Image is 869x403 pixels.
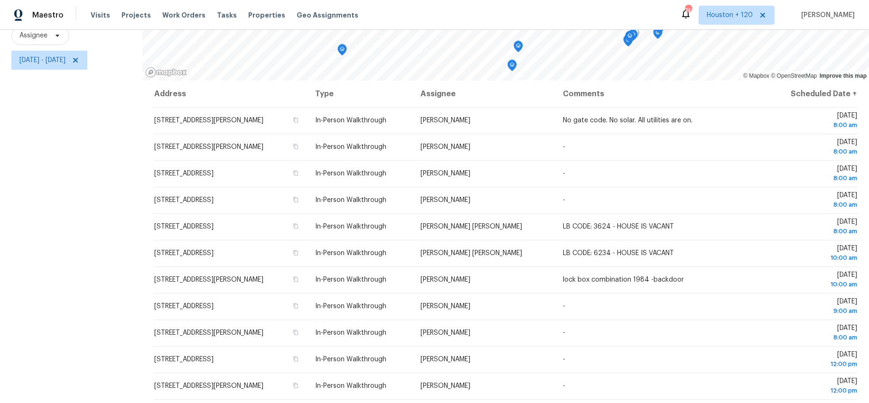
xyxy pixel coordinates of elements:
[154,144,263,150] span: [STREET_ADDRESS][PERSON_NAME]
[315,276,386,283] span: In-Person Walkthrough
[420,356,470,363] span: [PERSON_NAME]
[154,223,214,230] span: [STREET_ADDRESS]
[555,81,766,107] th: Comments
[774,333,857,342] div: 8:00 am
[563,144,565,150] span: -
[291,142,300,151] button: Copy Address
[154,197,214,203] span: [STREET_ADDRESS]
[563,197,565,203] span: -
[820,73,867,79] a: Improve this map
[291,302,300,310] button: Copy Address
[625,31,635,46] div: Map marker
[291,116,300,124] button: Copy Address
[774,378,857,395] span: [DATE]
[420,303,470,310] span: [PERSON_NAME]
[315,250,386,256] span: In-Person Walkthrough
[774,306,857,316] div: 9:00 am
[771,73,817,79] a: OpenStreetMap
[563,170,565,177] span: -
[774,120,857,130] div: 8:00 am
[774,298,857,316] span: [DATE]
[707,10,753,20] span: Houston + 120
[291,195,300,204] button: Copy Address
[774,359,857,369] div: 12:00 pm
[297,10,358,20] span: Geo Assignments
[774,139,857,156] span: [DATE]
[91,10,110,20] span: Visits
[291,248,300,257] button: Copy Address
[315,117,386,124] span: In-Person Walkthrough
[154,170,214,177] span: [STREET_ADDRESS]
[420,170,470,177] span: [PERSON_NAME]
[315,223,386,230] span: In-Person Walkthrough
[291,328,300,337] button: Copy Address
[315,170,386,177] span: In-Person Walkthrough
[154,330,263,336] span: [STREET_ADDRESS][PERSON_NAME]
[774,325,857,342] span: [DATE]
[413,81,555,107] th: Assignee
[774,200,857,210] div: 8:00 am
[248,10,285,20] span: Properties
[154,356,214,363] span: [STREET_ADDRESS]
[774,272,857,289] span: [DATE]
[514,41,523,55] div: Map marker
[797,10,855,20] span: [PERSON_NAME]
[420,383,470,389] span: [PERSON_NAME]
[420,250,522,256] span: [PERSON_NAME] [PERSON_NAME]
[420,330,470,336] span: [PERSON_NAME]
[420,276,470,283] span: [PERSON_NAME]
[420,223,522,230] span: [PERSON_NAME] [PERSON_NAME]
[624,35,633,50] div: Map marker
[774,386,857,395] div: 12:00 pm
[308,81,413,107] th: Type
[774,253,857,263] div: 10:00 am
[774,351,857,369] span: [DATE]
[563,223,674,230] span: LB CODE: 3624 - HOUSE IS VACANT
[291,169,300,177] button: Copy Address
[154,81,308,107] th: Address
[766,81,858,107] th: Scheduled Date ↑
[154,117,263,124] span: [STREET_ADDRESS][PERSON_NAME]
[507,60,517,74] div: Map marker
[774,280,857,289] div: 10:00 am
[420,197,470,203] span: [PERSON_NAME]
[217,12,237,18] span: Tasks
[162,10,206,20] span: Work Orders
[563,356,565,363] span: -
[291,381,300,390] button: Copy Address
[774,165,857,183] span: [DATE]
[154,383,263,389] span: [STREET_ADDRESS][PERSON_NAME]
[563,250,674,256] span: LB CODE: 6234 - HOUSE IS VACANT
[154,276,263,283] span: [STREET_ADDRESS][PERSON_NAME]
[315,144,386,150] span: In-Person Walkthrough
[563,276,684,283] span: lock box combination 1984 -backdoor
[315,330,386,336] span: In-Person Walkthrough
[563,330,565,336] span: -
[623,35,633,49] div: Map marker
[743,73,769,79] a: Mapbox
[774,219,857,236] span: [DATE]
[315,356,386,363] span: In-Person Walkthrough
[563,383,565,389] span: -
[685,6,691,15] div: 740
[774,112,857,130] span: [DATE]
[337,44,347,59] div: Map marker
[774,227,857,236] div: 8:00 am
[19,55,65,65] span: [DATE] - [DATE]
[563,117,692,124] span: No gate code. No solar. All utilities are on.
[154,250,214,256] span: [STREET_ADDRESS]
[315,197,386,203] span: In-Person Walkthrough
[774,174,857,183] div: 8:00 am
[315,383,386,389] span: In-Person Walkthrough
[563,303,565,310] span: -
[774,192,857,210] span: [DATE]
[32,10,64,20] span: Maestro
[315,303,386,310] span: In-Person Walkthrough
[420,117,470,124] span: [PERSON_NAME]
[774,245,857,263] span: [DATE]
[291,222,300,230] button: Copy Address
[145,67,187,78] a: Mapbox homepage
[19,31,47,40] span: Assignee
[420,144,470,150] span: [PERSON_NAME]
[291,355,300,363] button: Copy Address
